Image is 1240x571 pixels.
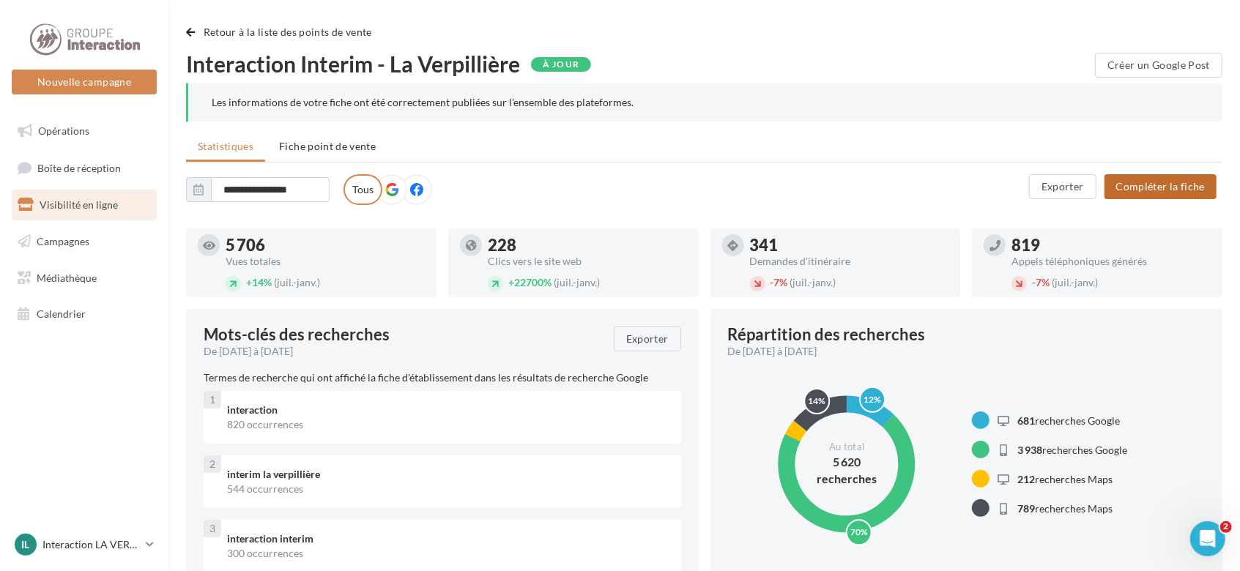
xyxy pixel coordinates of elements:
[279,140,376,152] span: Fiche point de vente
[9,263,160,294] a: Médiathèque
[1017,414,1120,427] span: recherches Google
[38,124,89,137] span: Opérations
[186,23,378,41] button: Retour à la liste des points de vente
[186,53,520,75] span: Interaction Interim - La Verpillière
[790,276,836,288] span: (juil.-janv.)
[508,276,514,288] span: +
[204,391,221,408] div: 1
[204,455,221,473] div: 2
[37,235,89,247] span: Campagnes
[750,237,949,253] div: 341
[1017,502,1113,515] span: recherches Maps
[37,307,86,320] span: Calendrier
[42,537,140,552] p: Interaction LA VERPILLIERE
[22,537,30,552] span: IL
[614,326,681,351] button: Exporter
[771,276,774,288] span: -
[1017,414,1035,427] span: 681
[1032,276,1050,288] span: 7%
[204,26,372,38] span: Retour à la liste des points de vente
[9,226,160,257] a: Campagnes
[488,256,687,266] div: Clics vers le site web
[246,276,272,288] span: 14%
[12,70,157,94] button: Nouvelle campagne
[40,198,118,211] span: Visibilité en ligne
[488,237,687,253] div: 228
[1017,473,1035,485] span: 212
[1011,237,1211,253] div: 819
[226,237,425,253] div: 5 706
[728,344,1194,359] div: De [DATE] à [DATE]
[226,256,425,266] div: Vues totales
[771,276,788,288] span: 7%
[344,174,382,205] label: Tous
[204,344,602,359] div: De [DATE] à [DATE]
[246,276,252,288] span: +
[204,326,390,343] span: Mots-clés des recherches
[12,531,157,559] a: IL Interaction LA VERPILLIERE
[1190,521,1225,556] iframe: Intercom live chat
[9,299,160,329] a: Calendrier
[508,276,552,288] span: 22700%
[1017,473,1113,485] span: recherches Maps
[1099,179,1222,192] a: Compléter la fiche
[1095,53,1222,78] button: Créer un Google Post
[1105,174,1217,199] button: Compléter la fiche
[204,370,681,385] p: Termes de recherche qui ont affiché la fiche d'établissement dans les résultats de recherche Google
[1017,444,1042,456] span: 3 938
[227,531,669,546] div: interaction interim
[227,482,669,496] div: 544 occurrences
[9,190,160,220] a: Visibilité en ligne
[227,417,669,432] div: 820 occurrences
[1052,276,1098,288] span: (juil.-janv.)
[1017,444,1127,456] span: recherches Google
[750,256,949,266] div: Demandes d'itinéraire
[728,326,926,343] div: Répartition des recherches
[1032,276,1036,288] span: -
[37,161,121,173] span: Boîte de réception
[212,95,1199,110] div: Les informations de votre fiche ont été correctement publiées sur l’ensemble des plateformes.
[531,57,591,72] div: À jour
[9,116,160,146] a: Opérations
[227,546,669,561] div: 300 occurrences
[1011,256,1211,266] div: Appels téléphoniques générés
[274,276,320,288] span: (juil.-janv.)
[204,520,221,537] div: 3
[1017,502,1035,515] span: 789
[227,467,669,482] div: interim la verpillière
[9,152,160,184] a: Boîte de réception
[1029,174,1096,199] button: Exporter
[1220,521,1232,533] span: 2
[37,271,97,283] span: Médiathèque
[554,276,600,288] span: (juil.-janv.)
[227,403,669,417] div: interaction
